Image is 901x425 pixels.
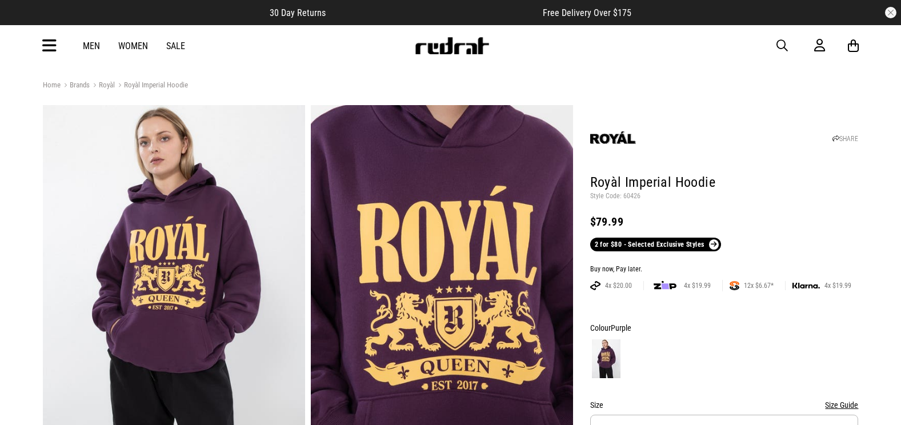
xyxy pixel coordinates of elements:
a: Sale [166,41,185,51]
img: Purple [592,339,620,378]
div: Colour [590,321,859,335]
h1: Royàl Imperial Hoodie [590,174,859,192]
img: Royàl [590,115,636,161]
span: 30 Day Returns [270,7,326,18]
img: SPLITPAY [730,281,739,290]
div: Size [590,398,859,412]
span: 4x $20.00 [600,281,636,290]
span: 12x $6.67* [739,281,778,290]
a: SHARE [832,135,858,143]
span: Free Delivery Over $175 [543,7,631,18]
p: Style Code: 60426 [590,192,859,201]
a: 2 for $80 - Selected Exclusive Styles [590,238,721,251]
img: Redrat logo [414,37,490,54]
span: 4x $19.99 [679,281,715,290]
span: Purple [611,323,631,332]
div: Buy now, Pay later. [590,265,859,274]
a: Royàl Imperial Hoodie [115,81,188,91]
span: 4x $19.99 [820,281,856,290]
a: Women [118,41,148,51]
iframe: Customer reviews powered by Trustpilot [349,7,520,18]
button: Size Guide [825,398,858,412]
a: Men [83,41,100,51]
a: Brands [61,81,90,91]
img: AFTERPAY [590,281,600,290]
a: Home [43,81,61,89]
div: $79.99 [590,215,859,228]
img: KLARNA [792,283,820,289]
a: Royàl [90,81,115,91]
img: zip [654,280,676,291]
